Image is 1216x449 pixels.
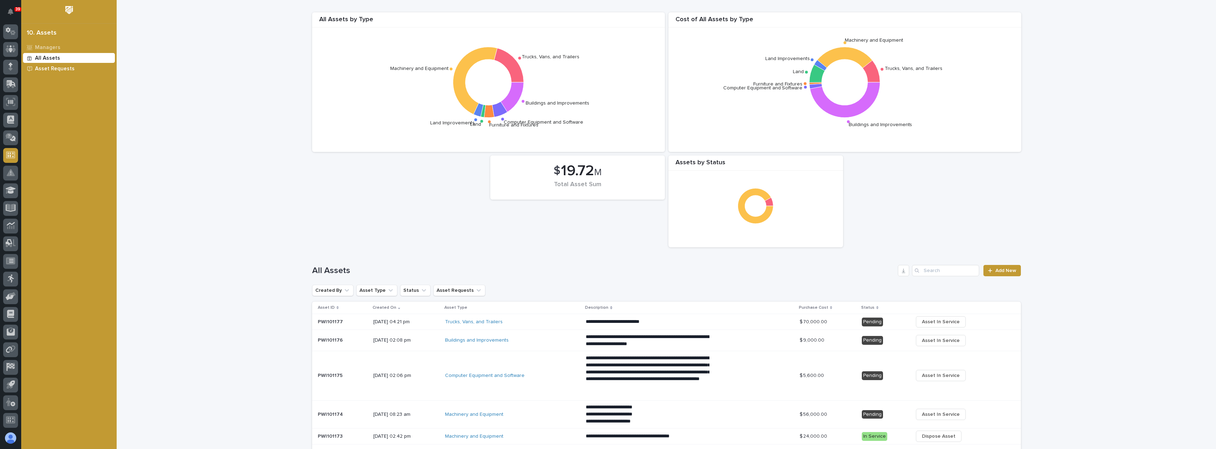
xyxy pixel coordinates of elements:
p: Purchase Cost [799,304,828,312]
text: Buildings and Improvements [526,100,589,105]
span: Asset In Service [922,371,960,380]
div: Pending [862,371,883,380]
h1: All Assets [312,266,895,276]
div: 10. Assets [27,29,57,37]
button: Asset In Service [916,370,966,381]
a: Machinery and Equipment [445,412,503,418]
text: Machinery and Equipment [390,66,449,71]
span: Add New [995,268,1016,273]
div: Notifications39 [9,8,18,20]
div: Pending [862,410,883,419]
text: Land [470,122,481,127]
input: Search [912,265,979,276]
a: Managers [21,42,117,53]
text: Land Improvements [430,120,475,125]
a: Trucks, Vans, and Trailers [445,319,503,325]
p: $ 70,000.00 [800,318,829,325]
p: Description [585,304,608,312]
div: Total Asset Sum [502,181,653,196]
text: Buildings and Improvements [849,122,912,127]
span: $ [554,164,560,178]
p: [DATE] 04:21 pm [373,319,439,325]
button: users-avatar [3,431,18,445]
div: Pending [862,318,883,326]
p: 39 [16,7,20,12]
a: Buildings and Improvements [445,337,509,343]
a: Computer Equipment and Software [445,373,525,379]
text: Computer Equipment and Software [723,85,802,90]
p: $ 24,000.00 [800,432,829,439]
button: Notifications [3,4,18,19]
p: [DATE] 08:23 am [373,412,439,418]
text: Furniture and Fixtures [753,82,802,87]
button: Asset In Service [916,409,966,420]
p: PWI101174 [318,410,344,418]
p: Created On [373,304,396,312]
span: Asset In Service [922,336,960,345]
div: Assets by Status [668,159,843,171]
text: Land [793,69,804,74]
p: Managers [35,45,60,51]
span: 19.72 [561,164,594,178]
text: Furniture and Fixtures [490,123,539,128]
div: All Assets by Type [312,16,665,28]
img: Workspace Logo [63,4,76,17]
button: Asset Type [356,285,397,296]
p: Status [861,304,875,312]
p: PWI101177 [318,318,344,325]
p: PWI101176 [318,336,344,343]
p: Asset Type [444,304,467,312]
p: $ 5,600.00 [800,371,825,379]
text: Trucks, Vans, and Trailers [885,66,942,71]
p: Asset ID [318,304,335,312]
text: Land Improvements [765,56,810,61]
a: Asset Requests [21,63,117,74]
p: All Assets [35,55,60,61]
p: [DATE] 02:06 pm [373,373,439,379]
button: Created By [312,285,353,296]
p: [DATE] 02:08 pm [373,337,439,343]
p: $ 9,000.00 [800,336,826,343]
text: Machinery and Equipment [845,38,903,43]
text: Computer Equipment and Software [504,120,583,125]
span: Asset In Service [922,410,960,419]
div: In Service [862,432,887,441]
button: Dispose Asset [916,431,961,442]
p: PWI101173 [318,432,344,439]
button: Asset In Service [916,335,966,346]
div: Pending [862,336,883,345]
text: Trucks, Vans, and Trailers [522,54,579,59]
p: PWI101175 [318,371,344,379]
p: [DATE] 02:42 pm [373,433,439,439]
button: Status [400,285,431,296]
span: Dispose Asset [922,432,955,441]
span: Asset In Service [922,318,960,326]
p: Asset Requests [35,66,75,72]
p: $ 56,000.00 [800,410,829,418]
a: Machinery and Equipment [445,433,503,439]
a: All Assets [21,53,117,63]
a: Add New [983,265,1021,276]
button: Asset In Service [916,316,966,327]
button: Asset Requests [433,285,485,296]
span: M [594,168,602,177]
div: Cost of All Assets by Type [668,16,1021,28]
